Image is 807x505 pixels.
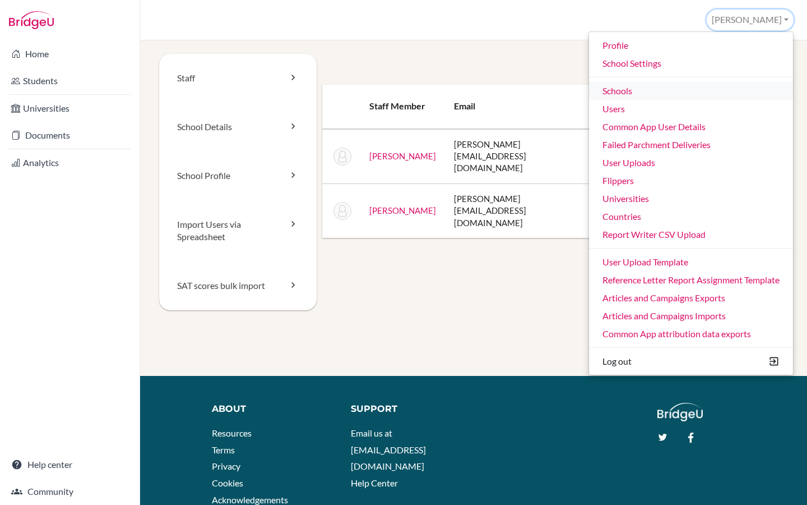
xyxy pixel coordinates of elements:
[589,100,793,118] a: Users
[212,478,243,488] a: Cookies
[360,85,445,129] th: Staff member
[2,97,137,120] a: Universities
[369,205,436,215] a: [PERSON_NAME]
[212,403,335,416] div: About
[589,172,793,190] a: Flippers
[159,103,317,151] a: School Details
[589,271,793,289] a: Reference Letter Report Assignment Template
[589,54,793,72] a: School Settings
[159,54,317,103] a: Staff
[333,202,351,220] img: Julie Tyreman
[2,151,137,174] a: Analytics
[589,154,793,172] a: User Uploads
[2,70,137,92] a: Students
[212,444,235,455] a: Terms
[2,480,137,503] a: Community
[159,261,317,310] a: SAT scores bulk import
[333,148,351,166] img: Mark Halliwell
[351,478,398,488] a: Help Center
[9,11,54,29] img: Bridge-U
[445,85,595,129] th: Email
[369,151,436,161] a: [PERSON_NAME]
[212,494,288,505] a: Acknowledgements
[589,190,793,208] a: Universities
[589,289,793,307] a: Articles and Campaigns Exports
[589,325,793,343] a: Common App attribution data exports
[351,428,426,471] a: Email us at [EMAIL_ADDRESS][DOMAIN_NAME]
[707,10,794,30] button: [PERSON_NAME]
[589,307,793,325] a: Articles and Campaigns Imports
[589,36,793,54] a: Profile
[589,352,793,370] button: Log out
[445,183,595,238] td: [PERSON_NAME][EMAIL_ADDRESS][DOMAIN_NAME]
[2,453,137,476] a: Help center
[351,403,465,416] div: Support
[212,428,252,438] a: Resources
[657,403,703,421] img: logo_white@2x-f4f0deed5e89b7ecb1c2cc34c3e3d731f90f0f143d5ea2071677605dd97b5244.png
[589,208,793,226] a: Countries
[588,31,794,375] ul: [PERSON_NAME]
[589,226,793,244] a: Report Writer CSV Upload
[2,124,137,146] a: Documents
[589,118,793,136] a: Common App User Details
[159,151,317,200] a: School Profile
[589,136,793,154] a: Failed Parchment Deliveries
[589,253,793,271] a: User Upload Template
[159,200,317,262] a: Import Users via Spreadsheet
[445,129,595,184] td: [PERSON_NAME][EMAIL_ADDRESS][DOMAIN_NAME]
[589,82,793,100] a: Schools
[2,43,137,65] a: Home
[212,461,240,471] a: Privacy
